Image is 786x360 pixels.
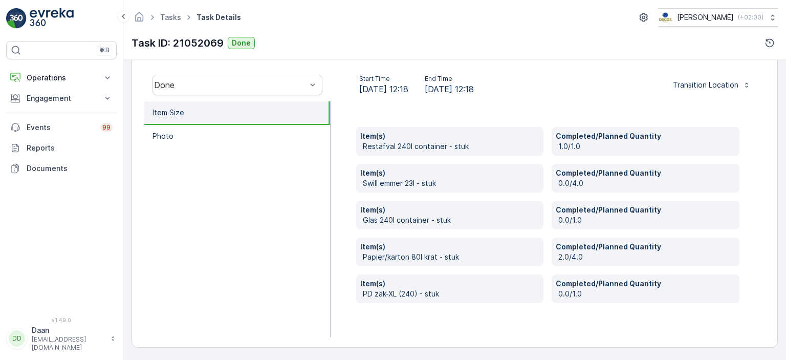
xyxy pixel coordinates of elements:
[363,289,540,299] p: PD zak-XL (240) - stuk
[556,242,735,252] p: Completed/Planned Quantity
[360,131,540,141] p: Item(s)
[27,122,94,133] p: Events
[6,88,117,109] button: Engagement
[99,46,110,54] p: ⌘B
[228,37,255,49] button: Done
[102,123,111,132] p: 99
[134,15,145,24] a: Homepage
[6,325,117,352] button: DDDaan[EMAIL_ADDRESS][DOMAIN_NAME]
[363,178,540,188] p: Swill emmer 23l - stuk
[30,8,74,29] img: logo_light-DOdMpM7g.png
[425,83,474,95] span: [DATE] 12:18
[360,205,540,215] p: Item(s)
[6,117,117,138] a: Events99
[558,141,735,152] p: 1.0/1.0
[152,108,184,118] p: Item Size
[558,178,735,188] p: 0.0/4.0
[27,163,113,174] p: Documents
[6,138,117,158] a: Reports
[667,77,757,93] button: Transition Location
[677,12,734,23] p: [PERSON_NAME]
[738,13,763,22] p: ( +02:00 )
[6,8,27,29] img: logo
[194,12,243,23] span: Task Details
[558,289,735,299] p: 0.0/1.0
[673,80,738,90] p: Transition Location
[6,317,117,323] span: v 1.49.0
[658,12,673,23] img: basis-logo_rgb2x.png
[363,141,540,152] p: Restafval 240l container - stuk
[27,143,113,153] p: Reports
[32,325,105,335] p: Daan
[359,75,408,83] p: Start Time
[556,205,735,215] p: Completed/Planned Quantity
[558,215,735,225] p: 0.0/1.0
[152,131,173,141] p: Photo
[556,131,735,141] p: Completed/Planned Quantity
[360,279,540,289] p: Item(s)
[556,279,735,289] p: Completed/Planned Quantity
[154,80,307,90] div: Done
[6,68,117,88] button: Operations
[27,73,96,83] p: Operations
[27,93,96,103] p: Engagement
[359,83,408,95] span: [DATE] 12:18
[363,215,540,225] p: Glas 240l container - stuk
[558,252,735,262] p: 2.0/4.0
[9,330,25,347] div: DD
[32,335,105,352] p: [EMAIL_ADDRESS][DOMAIN_NAME]
[6,158,117,179] a: Documents
[160,13,181,22] a: Tasks
[360,242,540,252] p: Item(s)
[658,8,778,27] button: [PERSON_NAME](+02:00)
[360,168,540,178] p: Item(s)
[232,38,251,48] p: Done
[132,35,224,51] p: Task ID: 21052069
[425,75,474,83] p: End Time
[363,252,540,262] p: Papier/karton 80l krat - stuk
[556,168,735,178] p: Completed/Planned Quantity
